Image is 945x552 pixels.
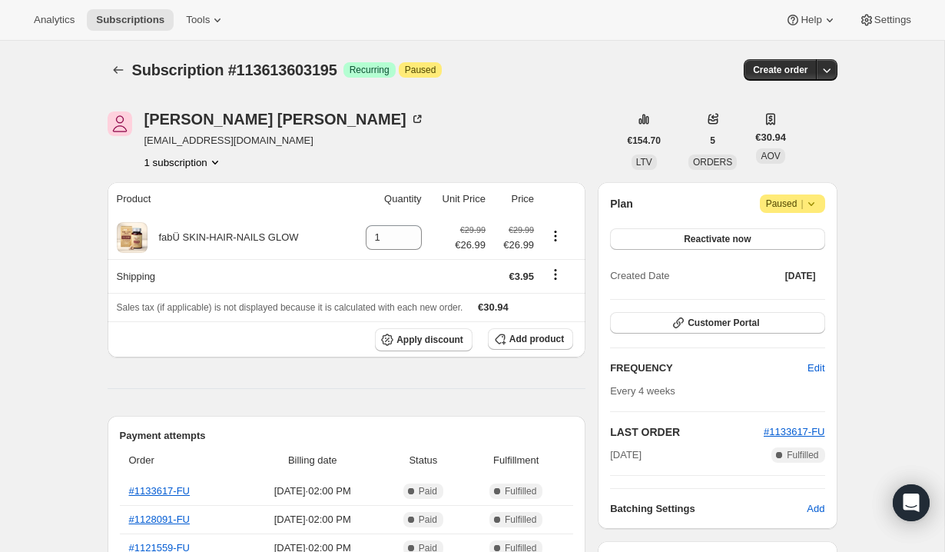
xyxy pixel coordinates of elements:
button: Analytics [25,9,84,31]
span: 5 [710,135,715,147]
span: AOV [761,151,780,161]
span: Create order [753,64,807,76]
span: Help [801,14,821,26]
span: Fulfilled [505,514,536,526]
span: Settings [874,14,911,26]
span: €154.70 [628,135,661,147]
span: [EMAIL_ADDRESS][DOMAIN_NAME] [144,133,425,148]
button: Add product [488,328,573,350]
button: Customer Portal [610,312,824,334]
span: Add product [509,333,564,345]
span: Every 4 weeks [610,385,675,397]
button: Product actions [144,155,223,170]
span: [DATE] [610,447,642,463]
span: Subscriptions [96,14,164,26]
span: Paused [766,196,819,211]
span: Status [388,453,459,468]
span: Customer Portal [688,317,759,329]
button: Reactivate now [610,228,824,250]
h6: Batching Settings [610,501,807,517]
h2: Payment attempts [120,428,574,444]
button: Create order [744,59,817,81]
span: Paid [419,485,437,497]
span: | [801,198,803,210]
th: Unit Price [426,182,490,216]
img: product img [117,222,148,253]
div: fabÜ SKIN-HAIR-NAILS GLOW [148,230,299,245]
button: Apply discount [375,328,472,351]
span: Analytics [34,14,75,26]
button: Product actions [543,228,568,244]
button: Settings [850,9,920,31]
span: Edit [807,361,824,376]
button: Subscriptions [108,59,129,81]
h2: Plan [610,196,633,211]
span: Subscription #113613603195 [132,62,337,78]
button: [DATE] [776,265,825,287]
button: #1133617-FU [764,424,825,440]
small: €29.99 [509,225,534,234]
span: €30.94 [478,301,509,313]
h2: FREQUENCY [610,361,807,376]
div: Open Intercom Messenger [893,484,930,521]
button: €154.70 [618,130,670,151]
span: Joanne Biggane [108,111,132,136]
a: #1128091-FU [129,514,191,525]
span: [DATE] [785,270,816,282]
span: Billing date [247,453,379,468]
span: €26.99 [455,238,486,253]
span: Sales tax (if applicable) is not displayed because it is calculated with each new order. [117,302,463,313]
th: Quantity [346,182,426,216]
span: €26.99 [495,238,534,253]
span: Fulfilled [787,449,818,461]
span: Tools [186,14,210,26]
h2: LAST ORDER [610,424,764,440]
button: 5 [701,130,724,151]
span: Add [807,501,824,517]
button: Add [797,497,834,521]
span: €3.95 [509,271,535,282]
span: LTV [636,157,652,168]
span: Paused [405,64,436,76]
button: Edit [798,356,834,381]
span: Created Date [610,268,669,284]
small: €29.99 [460,225,486,234]
button: Help [776,9,846,31]
button: Subscriptions [87,9,174,31]
th: Price [490,182,539,216]
th: Order [120,444,242,477]
span: Fulfilled [505,485,536,497]
span: Fulfillment [468,453,564,468]
a: #1133617-FU [764,426,825,437]
span: Paid [419,514,437,526]
span: ORDERS [693,157,732,168]
button: Shipping actions [543,266,568,283]
th: Product [108,182,346,216]
button: Tools [177,9,234,31]
div: [PERSON_NAME] [PERSON_NAME] [144,111,425,127]
th: Shipping [108,259,346,293]
span: Recurring [350,64,390,76]
span: €30.94 [755,130,786,145]
span: [DATE] · 02:00 PM [247,512,379,527]
span: [DATE] · 02:00 PM [247,484,379,499]
a: #1133617-FU [129,485,191,497]
span: Apply discount [396,334,463,346]
span: Reactivate now [684,233,751,245]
